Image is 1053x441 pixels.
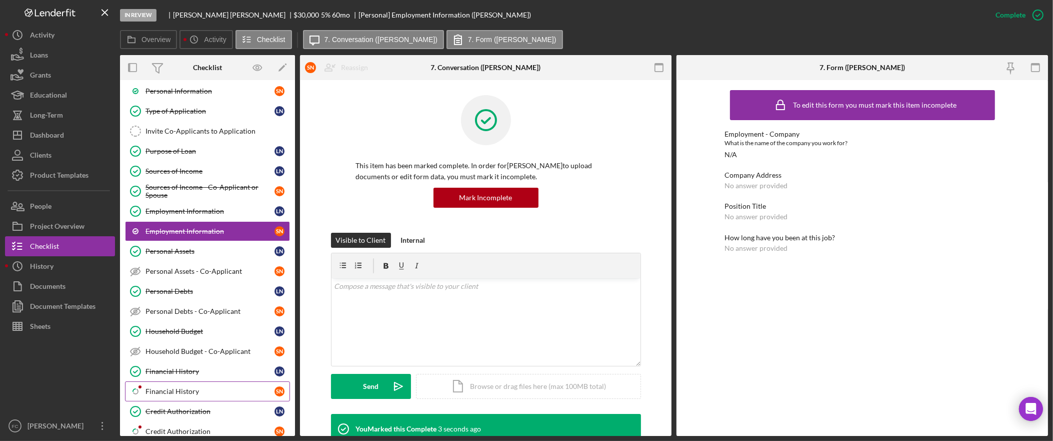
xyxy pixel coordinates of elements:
[30,316,50,339] div: Sheets
[125,261,290,281] a: Personal Assets - Co-ApplicantSN
[193,64,222,72] div: Checklist
[725,171,1000,179] div: Company Address
[30,125,64,148] div: Dashboard
[30,105,63,128] div: Long-Term
[274,366,284,376] div: L N
[341,58,368,78] div: Reassign
[396,233,430,248] button: Internal
[125,181,290,201] a: Sources of Income - Co-Applicant or SpouseSN
[30,276,65,299] div: Documents
[145,167,274,175] div: Sources of Income
[985,5,1048,25] button: Complete
[459,188,512,208] div: Mark Incomplete
[356,425,437,433] div: You Marked this Complete
[125,221,290,241] a: Employment InformationSN
[145,127,289,135] div: Invite Co-Applicants to Application
[468,36,556,44] label: 7. Form ([PERSON_NAME])
[30,85,67,108] div: Educational
[725,182,788,190] div: No answer provided
[145,387,274,395] div: Financial History
[125,81,290,101] a: Personal InformationSN
[30,236,59,259] div: Checklist
[356,160,616,183] p: This item has been marked complete. In order for [PERSON_NAME] to upload documents or edit form d...
[324,36,437,44] label: 7. Conversation ([PERSON_NAME])
[294,11,319,19] span: $30,000
[274,166,284,176] div: L N
[125,381,290,401] a: Financial HistorySN
[358,11,531,19] div: [Personal] Employment Information ([PERSON_NAME])
[274,346,284,356] div: S N
[331,233,391,248] button: Visible to Client
[145,247,274,255] div: Personal Assets
[125,241,290,261] a: Personal AssetsLN
[145,407,274,415] div: Credit Authorization
[125,161,290,181] a: Sources of IncomeLN
[257,36,285,44] label: Checklist
[363,374,378,399] div: Send
[331,374,411,399] button: Send
[30,165,88,188] div: Product Templates
[274,326,284,336] div: L N
[300,58,378,78] button: SNReassign
[120,30,177,49] button: Overview
[145,183,274,199] div: Sources of Income - Co-Applicant or Spouse
[725,234,1000,242] div: How long have you been at this job?
[141,36,170,44] label: Overview
[30,196,51,219] div: People
[793,101,956,109] div: To edit this form you must mark this item incomplete
[274,106,284,116] div: L N
[5,105,115,125] button: Long-Term
[321,11,330,19] div: 5 %
[5,236,115,256] button: Checklist
[725,213,788,221] div: No answer provided
[725,130,1000,138] div: Employment - Company
[725,244,788,252] div: No answer provided
[5,45,115,65] button: Loans
[145,427,274,435] div: Credit Authorization
[30,65,51,88] div: Grants
[725,151,737,159] div: N/A
[125,321,290,341] a: Household BudgetLN
[5,276,115,296] button: Documents
[1019,397,1043,421] div: Open Intercom Messenger
[145,347,274,355] div: Household Budget - Co-Applicant
[25,416,90,438] div: [PERSON_NAME]
[145,307,274,315] div: Personal Debts - Co-Applicant
[125,361,290,381] a: Financial HistoryLN
[235,30,292,49] button: Checklist
[179,30,232,49] button: Activity
[431,64,541,72] div: 7. Conversation ([PERSON_NAME])
[145,147,274,155] div: Purpose of Loan
[145,287,274,295] div: Personal Debts
[204,36,226,44] label: Activity
[274,186,284,196] div: S N
[725,202,1000,210] div: Position Title
[125,401,290,421] a: Credit AuthorizationLN
[336,233,386,248] div: Visible to Client
[145,107,274,115] div: Type of Application
[125,341,290,361] a: Household Budget - Co-ApplicantSN
[5,65,115,85] button: Grants
[274,226,284,236] div: S N
[5,216,115,236] a: Project Overview
[274,386,284,396] div: S N
[5,316,115,336] a: Sheets
[274,86,284,96] div: S N
[438,425,481,433] time: 2025-10-09 23:52
[5,256,115,276] button: History
[725,138,1000,148] div: What is the name of the company you work for?
[30,45,48,68] div: Loans
[5,416,115,436] button: FC[PERSON_NAME]
[5,196,115,216] button: People
[30,256,53,279] div: History
[5,145,115,165] a: Clients
[274,306,284,316] div: S N
[5,125,115,145] button: Dashboard
[145,227,274,235] div: Employment Information
[120,9,156,22] div: In Review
